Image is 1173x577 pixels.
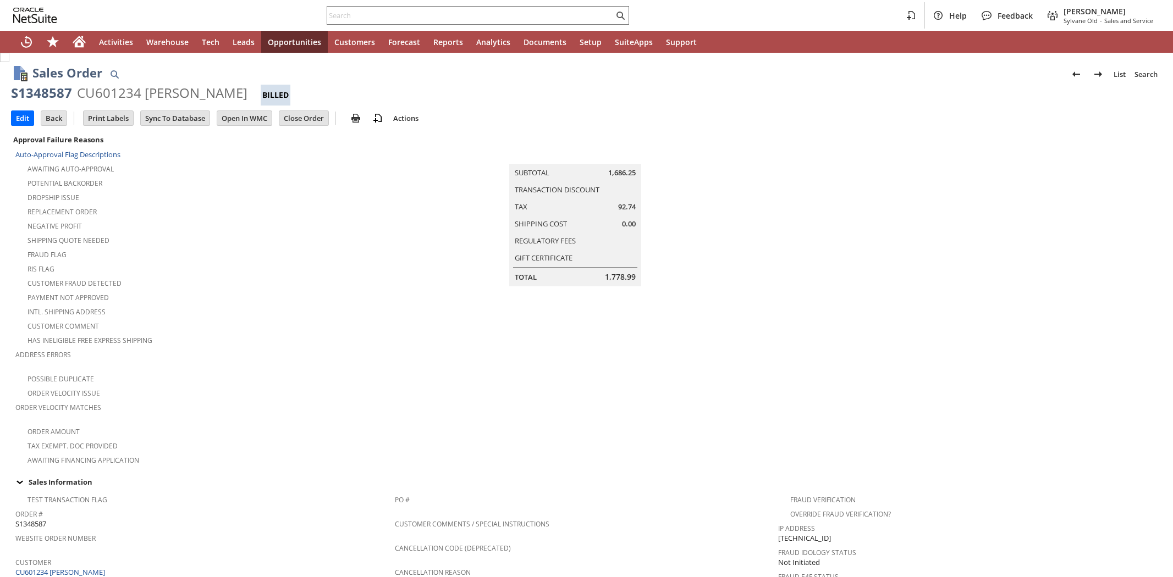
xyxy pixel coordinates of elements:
[395,543,511,553] a: Cancellation Code (deprecated)
[27,264,54,274] a: RIS flag
[349,112,362,125] img: print.svg
[27,207,97,217] a: Replacement Order
[615,37,653,47] span: SuiteApps
[27,336,152,345] a: Has Ineligible Free Express Shipping
[15,519,46,529] span: S1348587
[515,219,567,229] a: Shipping Cost
[27,374,94,384] a: Possible Duplicate
[27,456,139,465] a: Awaiting Financing Application
[659,31,703,53] a: Support
[515,272,537,282] a: Total
[395,519,549,529] a: Customer Comments / Special Instructions
[580,37,602,47] span: Setup
[11,475,1162,489] td: Sales Information
[32,64,102,82] h1: Sales Order
[27,193,79,202] a: Dropship Issue
[13,31,40,53] a: Recent Records
[1104,16,1153,25] span: Sales and Service
[11,84,72,102] div: S1348587
[11,475,1158,489] div: Sales Information
[15,534,96,543] a: Website Order Number
[515,236,576,246] a: Regulatory Fees
[388,37,420,47] span: Forecast
[1092,68,1105,81] img: Next
[1070,68,1083,81] img: Previous
[949,10,967,21] span: Help
[41,111,67,125] input: Back
[1100,16,1102,25] span: -
[618,202,636,212] span: 92.74
[233,37,255,47] span: Leads
[515,185,599,195] a: Transaction Discount
[73,35,86,48] svg: Home
[778,533,831,543] span: [TECHNICAL_ID]
[470,31,517,53] a: Analytics
[15,567,108,577] a: CU601234 [PERSON_NAME]
[27,427,80,436] a: Order Amount
[515,253,572,263] a: Gift Certificate
[608,31,659,53] a: SuiteApps
[15,403,101,412] a: Order Velocity Matches
[517,31,573,53] a: Documents
[27,441,118,451] a: Tax Exempt. Doc Provided
[13,8,57,23] svg: logo
[395,568,471,577] a: Cancellation Reason
[27,179,102,188] a: Potential Backorder
[140,31,195,53] a: Warehouse
[146,37,189,47] span: Warehouse
[108,68,121,81] img: Quick Find
[99,37,133,47] span: Activities
[666,37,697,47] span: Support
[27,307,106,317] a: Intl. Shipping Address
[27,221,82,231] a: Negative Profit
[27,321,99,331] a: Customer Comment
[27,293,109,302] a: Payment not approved
[371,112,384,125] img: add-record.svg
[778,548,856,557] a: Fraud Idology Status
[195,31,226,53] a: Tech
[268,37,321,47] span: Opportunities
[15,509,43,519] a: Order #
[605,271,636,282] span: 1,778.99
[11,132,390,147] div: Approval Failure Reasons
[395,495,410,504] a: PO #
[202,37,219,47] span: Tech
[27,495,107,504] a: Test Transaction Flag
[66,31,92,53] a: Home
[1109,65,1130,83] a: List
[92,31,140,53] a: Activities
[279,111,328,125] input: Close Order
[27,279,122,288] a: Customer Fraud Detected
[27,164,114,174] a: Awaiting Auto-Approval
[327,9,614,22] input: Search
[261,31,328,53] a: Opportunities
[1064,6,1153,16] span: [PERSON_NAME]
[46,35,59,48] svg: Shortcuts
[998,10,1033,21] span: Feedback
[27,250,67,259] a: Fraud Flag
[389,113,423,123] a: Actions
[778,557,820,568] span: Not Initiated
[217,111,272,125] input: Open In WMC
[12,111,34,125] input: Edit
[573,31,608,53] a: Setup
[77,84,247,102] div: CU601234 [PERSON_NAME]
[15,149,120,159] a: Auto-Approval Flag Descriptions
[790,495,856,504] a: Fraud Verification
[27,389,100,398] a: Order Velocity Issue
[515,168,549,177] a: Subtotal
[334,37,375,47] span: Customers
[15,350,71,359] a: Address Errors
[1064,16,1098,25] span: Sylvane Old
[27,236,109,245] a: Shipping Quote Needed
[614,9,627,22] svg: Search
[524,37,566,47] span: Documents
[382,31,427,53] a: Forecast
[476,37,510,47] span: Analytics
[790,509,891,519] a: Override Fraud Verification?
[261,85,290,106] div: Billed
[778,524,815,533] a: IP Address
[328,31,382,53] a: Customers
[515,202,527,212] a: Tax
[433,37,463,47] span: Reports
